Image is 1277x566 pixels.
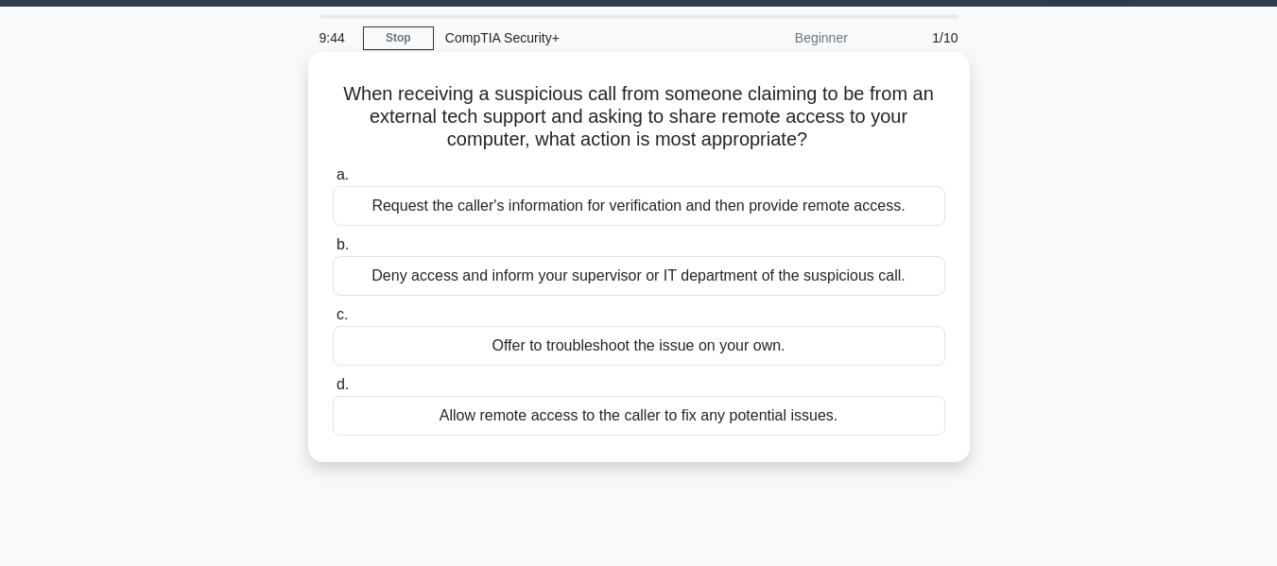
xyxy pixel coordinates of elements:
span: b. [337,236,349,252]
a: Stop [363,26,434,50]
div: 9:44 [308,19,363,57]
span: c. [337,306,348,322]
div: Beginner [694,19,859,57]
span: a. [337,166,349,182]
h5: When receiving a suspicious call from someone claiming to be from an external tech support and as... [331,82,947,152]
div: Deny access and inform your supervisor or IT department of the suspicious call. [333,256,945,296]
div: Request the caller's information for verification and then provide remote access. [333,186,945,226]
div: 1/10 [859,19,970,57]
div: Allow remote access to the caller to fix any potential issues. [333,396,945,436]
div: CompTIA Security+ [434,19,694,57]
span: d. [337,376,349,392]
div: Offer to troubleshoot the issue on your own. [333,326,945,366]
